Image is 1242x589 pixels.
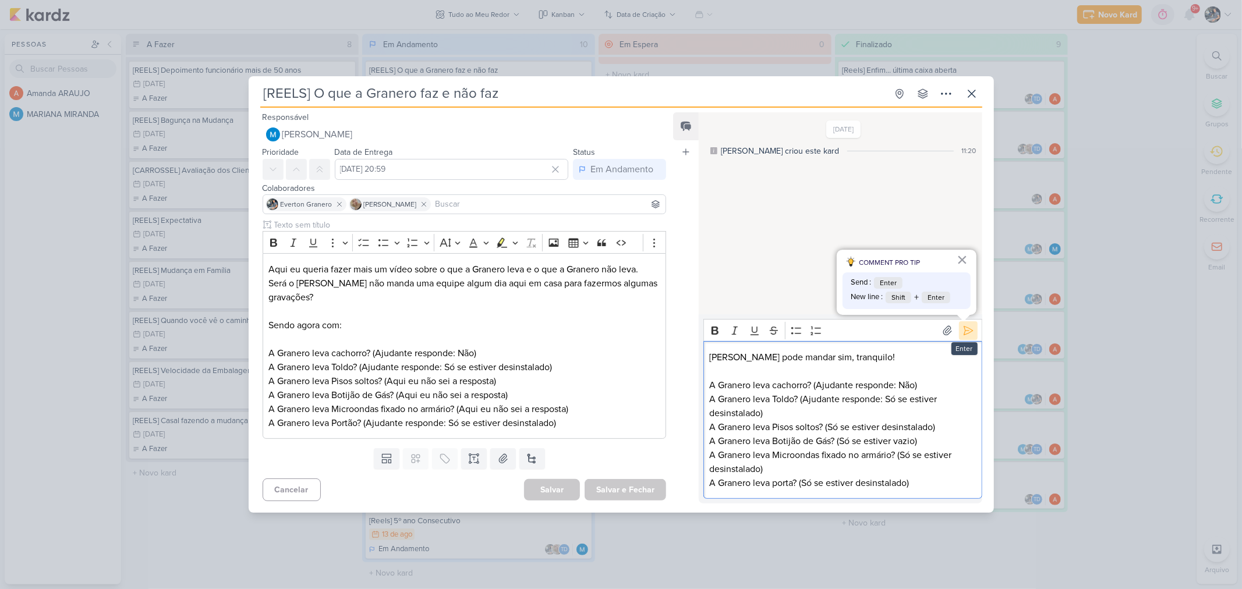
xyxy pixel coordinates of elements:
span: Send : [851,277,871,289]
div: Editor editing area: main [703,341,982,499]
label: Prioridade [263,147,299,157]
input: Buscar [433,197,664,211]
span: Enter [922,292,950,303]
div: Editor toolbar [703,319,982,342]
p: Será o [PERSON_NAME] não manda uma equipe algum dia aqui em casa para fazermos algumas gravações?... [268,276,660,430]
span: [PERSON_NAME] [364,199,417,210]
label: Responsável [263,112,309,122]
label: Data de Entrega [335,147,393,157]
button: [PERSON_NAME] [263,124,667,145]
div: Editor editing area: main [263,253,667,439]
span: New line : [851,292,883,303]
span: Enter [874,277,903,289]
label: Status [573,147,595,157]
div: [PERSON_NAME] criou este kard [721,145,839,157]
img: Everton Granero [267,198,278,210]
button: Fechar [957,250,968,269]
p: [PERSON_NAME] pode mandar sim, tranquilo! [710,350,976,364]
div: Editor toolbar [263,231,667,254]
div: 11:20 [962,146,976,156]
span: Everton Granero [281,199,332,210]
span: COMMENT PRO TIP [859,257,920,268]
span: + [914,290,919,304]
p: Aqui eu queria fazer mais um vídeo sobre o que a Granero leva e o que a Granero não leva. [268,262,660,276]
input: Select a date [335,159,569,180]
button: Em Andamento [573,159,666,180]
span: [PERSON_NAME] [282,127,353,141]
input: Texto sem título [272,219,667,231]
button: Cancelar [263,478,321,501]
p: A Granero leva cachorro? (Ajudante responde: Não) A Granero leva Toldo? (Ajudante responde: Só se... [710,378,976,490]
div: Colaboradores [263,182,667,194]
span: Shift [886,292,911,303]
div: Em Andamento [590,162,653,176]
input: Kard Sem Título [260,83,887,104]
div: dicas para comentário [837,250,976,315]
div: Enter [951,342,978,355]
img: MARIANA MIRANDA [266,127,280,141]
img: Sarah Violante [350,198,362,210]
